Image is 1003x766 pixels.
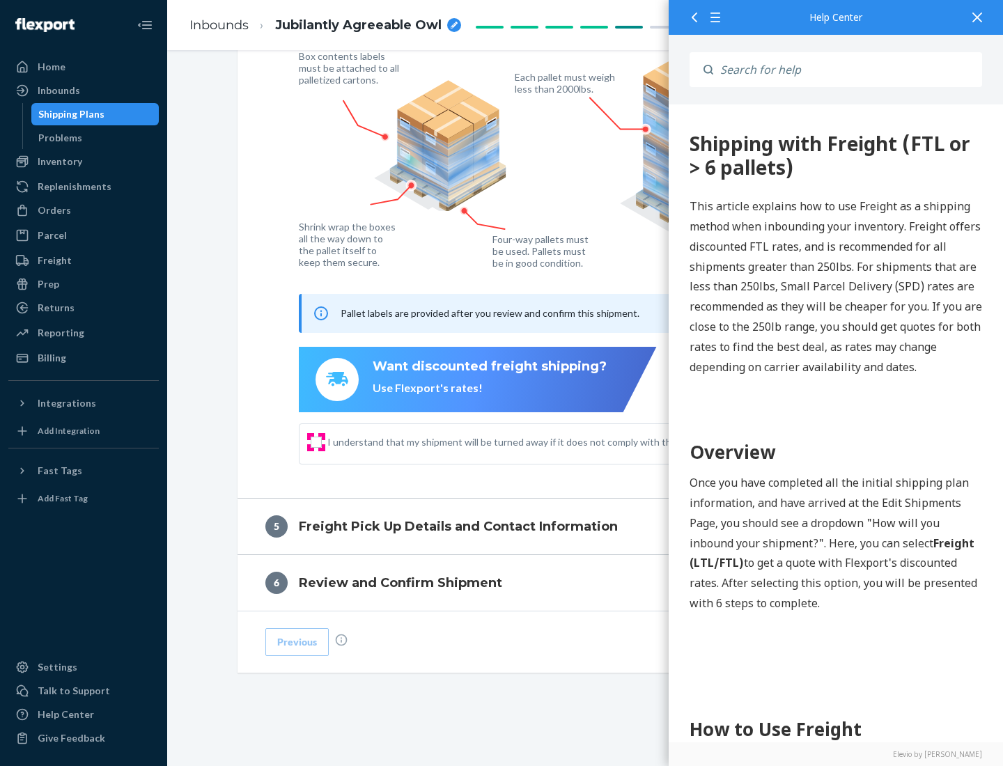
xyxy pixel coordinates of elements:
a: Inbounds [189,17,249,33]
div: Help Center [690,13,982,22]
button: Give Feedback [8,727,159,749]
div: 6 [265,572,288,594]
div: Use Flexport's rates! [373,380,607,396]
div: 360 Shipping with Freight (FTL or > 6 pallets) [21,28,313,75]
div: Inventory [38,155,82,169]
div: Freight [38,253,72,267]
button: Fast Tags [8,460,159,482]
div: Integrations [38,396,96,410]
a: Help Center [8,703,159,726]
a: Prep [8,273,159,295]
span: Jubilantly Agreeable Owl [275,17,442,35]
div: Inbounds [38,84,80,97]
div: Add Fast Tag [38,492,88,504]
div: Prep [38,277,59,291]
span: Pallet labels are provided after you review and confirm this shipment. [341,307,639,319]
div: Give Feedback [38,731,105,745]
a: Orders [8,199,159,221]
p: Once you have completed all the initial shipping plan information, and have arrived at the Edit S... [21,368,313,509]
button: 5Freight Pick Up Details and Contact Information [238,499,934,554]
a: Reporting [8,322,159,344]
p: This article explains how to use Freight as a shipping method when inbounding your inventory. Fre... [21,92,313,272]
a: Home [8,56,159,78]
input: Search [713,52,982,87]
a: Add Integration [8,420,159,442]
a: Freight [8,249,159,272]
a: Inventory [8,150,159,173]
ol: breadcrumbs [178,5,472,46]
h2: Step 1: Boxes and Labels [21,652,313,678]
div: Talk to Support [38,684,110,698]
div: Want discounted freight shipping? [373,358,607,376]
img: Flexport logo [15,18,75,32]
a: Parcel [8,224,159,247]
button: Previous [265,628,329,656]
a: Inbounds [8,79,159,102]
div: Settings [38,660,77,674]
a: Returns [8,297,159,319]
figcaption: Shrink wrap the boxes all the way down to the pallet itself to keep them secure. [299,221,398,268]
a: Elevio by [PERSON_NAME] [690,749,982,759]
button: Close Navigation [131,11,159,39]
div: Home [38,60,65,74]
figcaption: Four-way pallets must be used. Pallets must be in good condition. [492,233,589,269]
figcaption: Each pallet must weigh less than 2000lbs. [515,71,619,95]
h4: Freight Pick Up Details and Contact Information [299,517,618,536]
div: Problems [38,131,82,145]
div: Billing [38,351,66,365]
a: Shipping Plans [31,103,160,125]
a: Replenishments [8,175,159,198]
h1: How to Use Freight [21,611,313,639]
div: Replenishments [38,180,111,194]
div: Parcel [38,228,67,242]
h1: Overview [21,334,313,361]
span: I understand that my shipment will be turned away if it does not comply with the above guidelines. [327,435,861,449]
button: 6Review and Confirm Shipment [238,555,934,611]
div: Returns [38,301,75,315]
div: Reporting [38,326,84,340]
input: I understand that my shipment will be turned away if it does not comply with the above guidelines. [311,437,322,448]
figcaption: Box contents labels must be attached to all palletized cartons. [299,50,403,86]
div: Orders [38,203,71,217]
a: Add Fast Tag [8,487,159,510]
div: Fast Tags [38,464,82,478]
button: Integrations [8,392,159,414]
a: Talk to Support [8,680,159,702]
a: Billing [8,347,159,369]
div: 5 [265,515,288,538]
div: Add Integration [38,425,100,437]
div: Shipping Plans [38,107,104,121]
a: Problems [31,127,160,149]
div: Help Center [38,708,94,721]
a: Settings [8,656,159,678]
h4: Review and Confirm Shipment [299,574,502,592]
